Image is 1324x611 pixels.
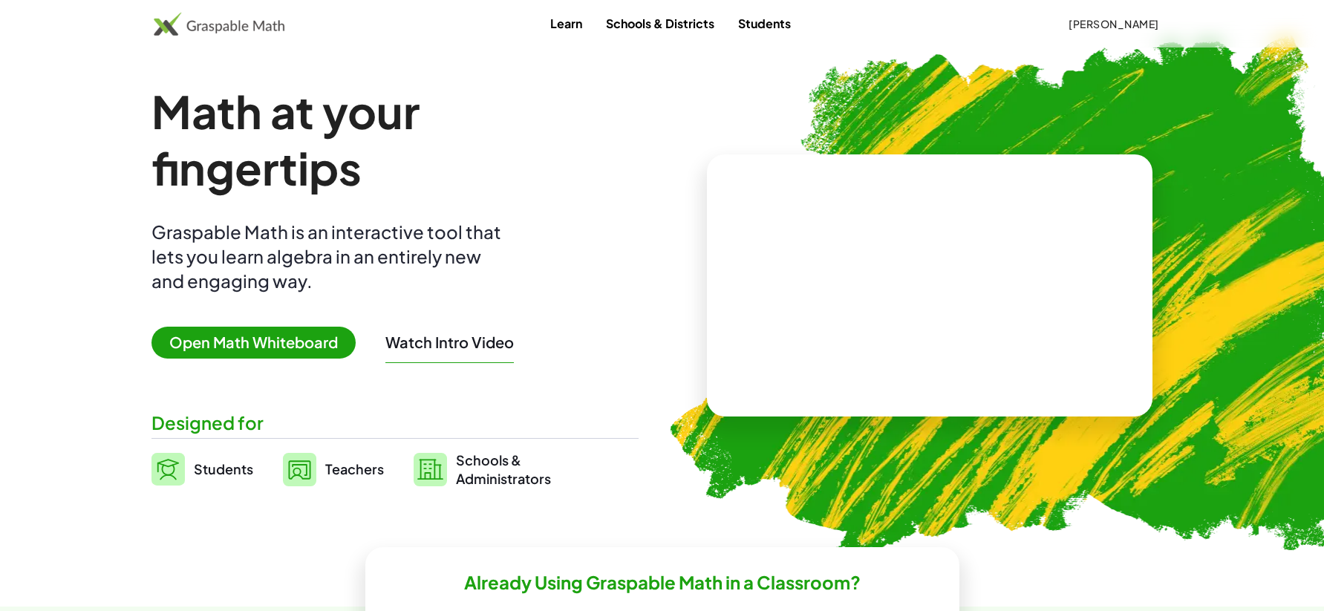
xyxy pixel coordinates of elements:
h1: Math at your fingertips [151,83,624,196]
a: Schools & Districts [594,10,726,37]
a: Students [151,451,253,488]
span: Schools & Administrators [456,451,551,488]
div: Designed for [151,411,639,435]
a: Teachers [283,451,384,488]
span: Open Math Whiteboard [151,327,356,359]
span: [PERSON_NAME] [1069,17,1159,30]
a: Learn [538,10,594,37]
img: svg%3e [283,453,316,486]
span: Teachers [325,460,384,477]
a: Open Math Whiteboard [151,336,368,351]
img: svg%3e [151,453,185,486]
img: svg%3e [414,453,447,486]
button: Watch Intro Video [385,333,514,352]
button: [PERSON_NAME] [1057,10,1171,37]
video: What is this? This is dynamic math notation. Dynamic math notation plays a central role in how Gr... [818,230,1041,342]
h2: Already Using Graspable Math in a Classroom? [464,571,861,594]
a: Schools &Administrators [414,451,551,488]
span: Students [194,460,253,477]
a: Students [726,10,803,37]
div: Graspable Math is an interactive tool that lets you learn algebra in an entirely new and engaging... [151,220,508,293]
